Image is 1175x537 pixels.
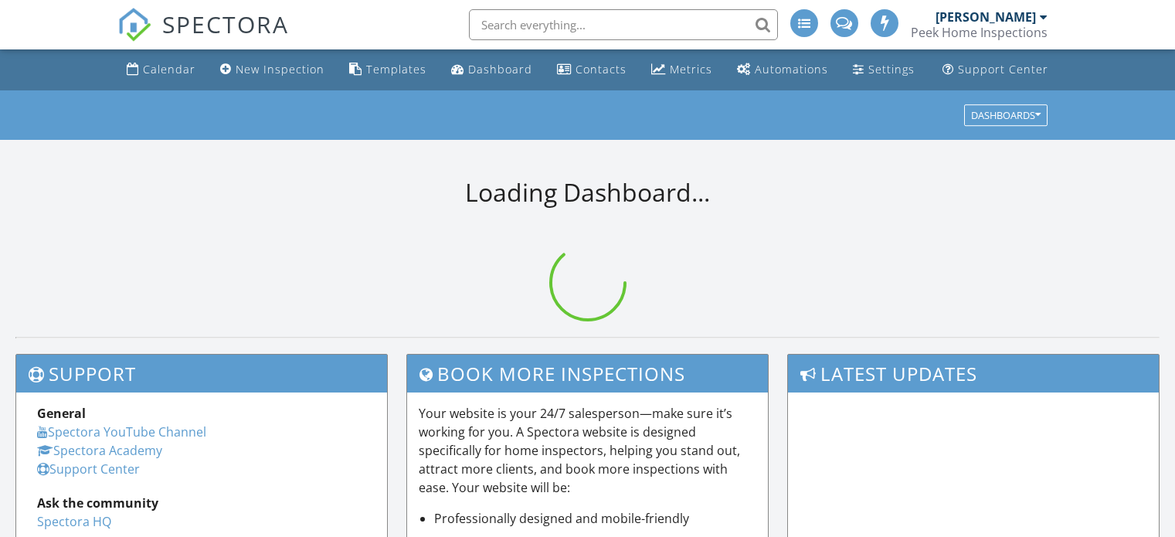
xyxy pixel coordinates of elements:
div: Contacts [576,62,627,76]
h3: Latest Updates [788,355,1159,393]
a: Spectora HQ [37,513,111,530]
div: Metrics [670,62,712,76]
a: Support Center [936,56,1054,84]
a: Contacts [551,56,633,84]
p: Your website is your 24/7 salesperson—make sure it’s working for you. A Spectora website is desig... [419,404,757,497]
a: Metrics [645,56,718,84]
a: SPECTORA [117,21,289,53]
a: Automations (Advanced) [731,56,834,84]
a: Spectora YouTube Channel [37,423,206,440]
button: Dashboards [964,104,1048,126]
a: Settings [847,56,921,84]
div: Peek Home Inspections [911,25,1048,40]
strong: General [37,405,86,422]
div: [PERSON_NAME] [936,9,1036,25]
div: Dashboard [468,62,532,76]
a: Templates [343,56,433,84]
img: The Best Home Inspection Software - Spectora [117,8,151,42]
li: Professionally designed and mobile-friendly [434,509,757,528]
div: Settings [868,62,915,76]
div: Templates [366,62,426,76]
div: New Inspection [236,62,324,76]
a: Calendar [121,56,202,84]
a: Spectora Academy [37,442,162,459]
h3: Support [16,355,387,393]
div: Support Center [958,62,1048,76]
input: Search everything... [469,9,778,40]
span: SPECTORA [162,8,289,40]
a: Dashboard [445,56,538,84]
div: Dashboards [971,110,1041,121]
h3: Book More Inspections [407,355,769,393]
a: Support Center [37,461,140,478]
a: New Inspection [214,56,331,84]
div: Calendar [143,62,195,76]
div: Automations [755,62,828,76]
div: Ask the community [37,494,366,512]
